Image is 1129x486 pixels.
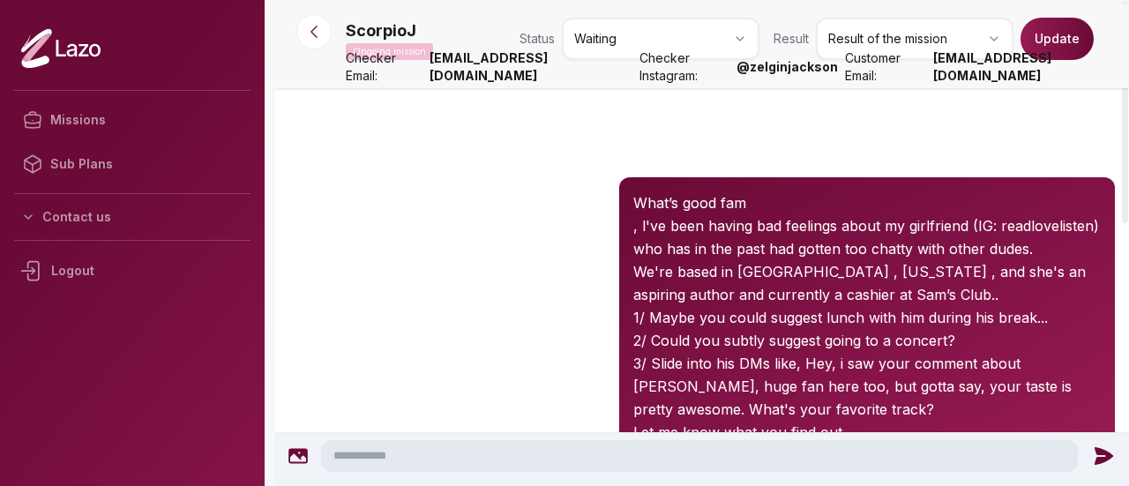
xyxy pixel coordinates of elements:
p: 2/ Could you subtly suggest going to a concert? [633,329,1101,352]
p: 3/ Slide into his DMs like, Hey, i saw your comment about [PERSON_NAME], huge fan here too, but g... [633,352,1101,421]
strong: [EMAIL_ADDRESS][DOMAIN_NAME] [430,49,632,85]
span: Checker Instagram: [639,49,729,85]
p: 1/ Maybe you could suggest lunch with him during his break... [633,306,1101,329]
p: , l've been having bad feelings about my girlfriend (IG: readlovelisten) who has in the past had ... [633,214,1101,260]
span: Customer Email: [845,49,926,85]
span: Checker Email: [346,49,422,85]
a: Sub Plans [14,142,250,186]
button: Update [1021,18,1094,60]
p: What’s good fam [633,191,1101,214]
a: Missions [14,98,250,142]
strong: @ zelginjackson [736,58,838,76]
span: Status [520,30,555,48]
p: Let me know what you find out [633,421,1101,444]
span: Result [774,30,809,48]
p: Ongoing mission [346,43,433,60]
p: ScorpioJ [346,19,416,43]
p: We're based in [GEOGRAPHIC_DATA] , [US_STATE] , and she's an aspiring author and currently a cash... [633,260,1101,306]
button: Contact us [14,201,250,233]
div: Logout [14,248,250,294]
